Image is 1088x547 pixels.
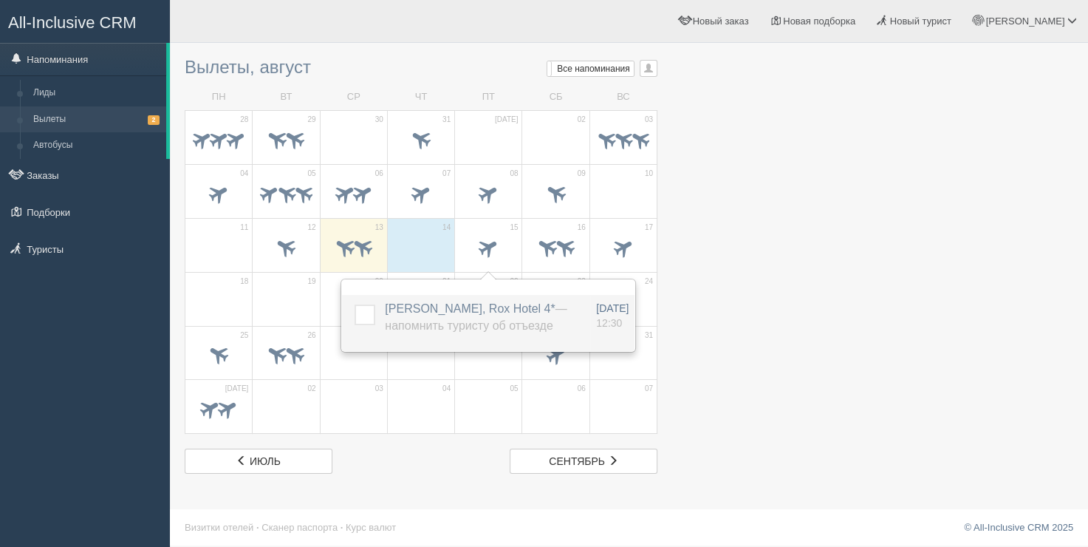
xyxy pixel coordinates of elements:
span: 29 [307,115,315,125]
span: [DATE] [596,302,629,314]
a: Лиды [27,80,166,106]
span: 2 [148,115,160,125]
span: 25 [240,330,248,341]
a: Визитки отелей [185,522,253,533]
span: Новый турист [890,16,951,27]
span: 21 [442,276,451,287]
td: СБ [522,84,589,110]
span: 18 [240,276,248,287]
span: 22 [510,276,518,287]
span: [DATE] [225,384,248,394]
span: 04 [442,384,451,394]
span: 03 [645,115,653,125]
span: 13 [375,222,383,233]
span: 14 [442,222,451,233]
a: Сканер паспорта [261,522,338,533]
a: Вылеты2 [27,106,166,133]
span: 09 [578,169,586,179]
span: 30 [375,115,383,125]
span: 17 [645,222,653,233]
a: [DATE] 12:30 [596,301,629,330]
span: 16 [578,222,586,233]
span: 20 [375,276,383,287]
span: 05 [510,384,518,394]
span: 02 [307,384,315,394]
a: All-Inclusive CRM [1,1,169,41]
a: Автобусы [27,132,166,159]
a: сентябрь [510,449,657,474]
td: ПТ [455,84,522,110]
h3: Вылеты, август [185,58,657,77]
span: 07 [442,169,451,179]
a: [PERSON_NAME], Rox Hotel 4*— Напомнить туристу об отъезде [385,302,567,332]
span: 19 [307,276,315,287]
a: Курс валют [346,522,396,533]
span: Новый заказ [693,16,749,27]
span: 31 [645,330,653,341]
span: 06 [375,169,383,179]
span: · [256,522,259,533]
td: СР [320,84,387,110]
span: 08 [510,169,518,179]
td: ВС [589,84,657,110]
span: 28 [240,115,248,125]
span: сентябрь [549,455,605,467]
span: июль [250,455,281,467]
span: 02 [578,115,586,125]
td: ЧТ [387,84,454,110]
span: Все напоминания [557,64,630,74]
span: 03 [375,384,383,394]
span: 26 [307,330,315,341]
span: [DATE] [495,115,518,125]
td: ПН [185,84,253,110]
span: [PERSON_NAME] [985,16,1064,27]
td: ВТ [253,84,320,110]
span: 10 [645,169,653,179]
a: © All-Inclusive CRM 2025 [964,522,1073,533]
span: 23 [578,276,586,287]
span: · [341,522,343,533]
span: 31 [442,115,451,125]
span: 12:30 [596,317,622,329]
span: Новая подборка [783,16,855,27]
span: All-Inclusive CRM [8,13,137,32]
span: 06 [578,384,586,394]
span: 07 [645,384,653,394]
a: июль [185,449,332,474]
span: [PERSON_NAME], Rox Hotel 4* [385,302,567,332]
span: 05 [307,169,315,179]
span: 15 [510,222,518,233]
span: 24 [645,276,653,287]
span: 12 [307,222,315,233]
span: 04 [240,169,248,179]
span: 11 [240,222,248,233]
